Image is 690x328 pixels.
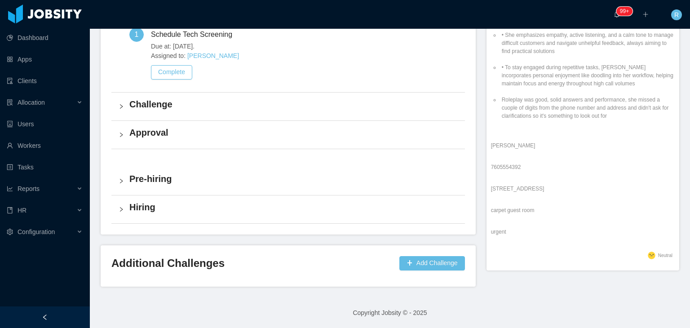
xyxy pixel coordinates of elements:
[129,126,458,139] h4: Approval
[7,50,83,68] a: icon: appstoreApps
[151,68,192,75] a: Complete
[187,52,239,59] a: [PERSON_NAME]
[151,27,239,42] div: Schedule Tech Screening
[500,96,675,120] li: Roleplay was good, solid answers and performance, she missed a cuople of digits from the phone nu...
[658,253,672,258] span: Neutral
[491,206,675,214] p: carpet guest room
[18,99,45,106] span: Allocation
[7,115,83,133] a: icon: robotUsers
[151,51,288,61] span: Assigned to:
[129,98,458,111] h4: Challenge
[7,29,83,47] a: icon: pie-chartDashboard
[119,178,124,184] i: icon: right
[7,207,13,213] i: icon: book
[129,201,458,213] h4: Hiring
[111,93,465,120] div: icon: rightChallenge
[18,185,40,192] span: Reports
[119,132,124,137] i: icon: right
[500,31,675,55] li: • She emphasizes empathy, active listening, and a calm tone to manage difficult customers and nav...
[7,72,83,90] a: icon: auditClients
[111,121,465,149] div: icon: rightApproval
[642,11,649,18] i: icon: plus
[399,256,465,270] button: icon: plusAdd Challenge
[111,195,465,223] div: icon: rightHiring
[129,173,458,185] h4: Pre-hiring
[7,137,83,155] a: icon: userWorkers
[491,228,675,236] p: urgent
[614,11,620,18] i: icon: bell
[119,104,124,109] i: icon: right
[151,65,192,80] button: Complete
[674,9,679,20] span: R
[500,63,675,88] li: • To stay engaged during repetitive tasks, [PERSON_NAME] incorporates personal enjoyment like doo...
[111,256,396,270] h3: Additional Challenges
[119,207,124,212] i: icon: right
[616,7,632,16] sup: 220
[7,99,13,106] i: icon: solution
[111,167,465,195] div: icon: rightPre-hiring
[7,158,83,176] a: icon: profileTasks
[151,42,288,51] span: Due at: [DATE].
[18,228,55,235] span: Configuration
[7,229,13,235] i: icon: setting
[491,163,675,171] p: 7605554392
[18,207,27,214] span: HR
[491,185,675,193] p: [STREET_ADDRESS]
[491,142,675,150] p: [PERSON_NAME]
[135,31,139,38] span: 1
[7,186,13,192] i: icon: line-chart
